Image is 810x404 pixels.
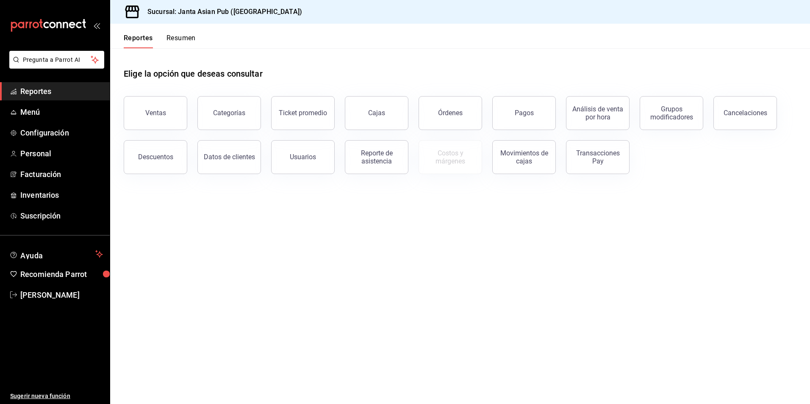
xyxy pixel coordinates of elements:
[566,96,630,130] button: Análisis de venta por hora
[424,149,477,165] div: Costos y márgenes
[20,268,103,280] span: Recomienda Parrot
[197,140,261,174] button: Datos de clientes
[20,106,103,118] span: Menú
[20,127,103,138] span: Configuración
[20,210,103,221] span: Suscripción
[290,153,316,161] div: Usuarios
[498,149,550,165] div: Movimientos de cajas
[9,51,104,69] button: Pregunta a Parrot AI
[145,109,166,117] div: Ventas
[213,109,245,117] div: Categorías
[124,34,196,48] div: navigation tabs
[419,96,482,130] button: Órdenes
[197,96,261,130] button: Categorías
[492,96,556,130] button: Pagos
[279,109,327,117] div: Ticket promedio
[515,109,534,117] div: Pagos
[571,105,624,121] div: Análisis de venta por hora
[713,96,777,130] button: Cancelaciones
[724,109,767,117] div: Cancelaciones
[345,140,408,174] button: Reporte de asistencia
[124,67,263,80] h1: Elige la opción que deseas consultar
[640,96,703,130] button: Grupos modificadores
[141,7,302,17] h3: Sucursal: Janta Asian Pub ([GEOGRAPHIC_DATA])
[20,169,103,180] span: Facturación
[124,96,187,130] button: Ventas
[10,392,103,401] span: Sugerir nueva función
[124,34,153,48] button: Reportes
[6,61,104,70] a: Pregunta a Parrot AI
[571,149,624,165] div: Transacciones Pay
[20,189,103,201] span: Inventarios
[138,153,173,161] div: Descuentos
[350,149,403,165] div: Reporte de asistencia
[124,140,187,174] button: Descuentos
[566,140,630,174] button: Transacciones Pay
[368,108,386,118] div: Cajas
[166,34,196,48] button: Resumen
[492,140,556,174] button: Movimientos de cajas
[23,55,91,64] span: Pregunta a Parrot AI
[20,86,103,97] span: Reportes
[271,96,335,130] button: Ticket promedio
[345,96,408,130] a: Cajas
[20,148,103,159] span: Personal
[419,140,482,174] button: Contrata inventarios para ver este reporte
[438,109,463,117] div: Órdenes
[645,105,698,121] div: Grupos modificadores
[20,249,92,259] span: Ayuda
[20,289,103,301] span: [PERSON_NAME]
[93,22,100,29] button: open_drawer_menu
[271,140,335,174] button: Usuarios
[204,153,255,161] div: Datos de clientes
